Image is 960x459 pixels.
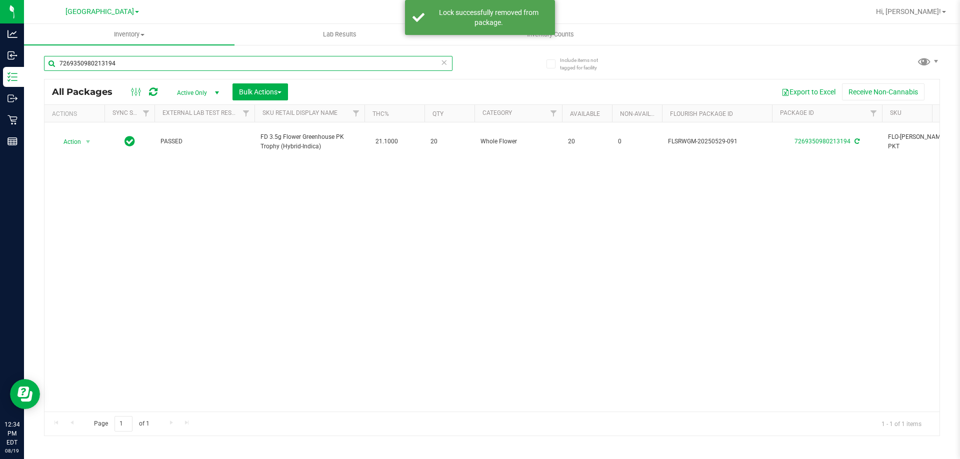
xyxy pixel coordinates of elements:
a: Filter [348,105,364,122]
span: 0 [618,137,656,146]
inline-svg: Outbound [7,93,17,103]
span: Clear [440,56,447,69]
span: Include items not tagged for facility [560,56,610,71]
div: Actions [52,110,100,117]
span: Page of 1 [85,416,157,432]
a: Inventory [24,24,234,45]
a: THC% [372,110,389,117]
button: Export to Excel [775,83,842,100]
a: Sync Status [112,109,151,116]
span: Whole Flower [480,137,556,146]
a: Filter [238,105,254,122]
span: FLSRWGM-20250529-091 [668,137,766,146]
a: 7269350980213194 [794,138,850,145]
a: Category [482,109,512,116]
inline-svg: Inbound [7,50,17,60]
a: Non-Available [620,110,664,117]
span: Sync from Compliance System [853,138,859,145]
span: select [82,135,94,149]
iframe: Resource center [10,379,40,409]
span: Lab Results [309,30,370,39]
inline-svg: Inventory [7,72,17,82]
a: Available [570,110,600,117]
span: All Packages [52,86,122,97]
a: Sku Retail Display Name [262,109,337,116]
span: Action [54,135,81,149]
span: Bulk Actions [239,88,281,96]
span: Inventory [24,30,234,39]
a: Qty [432,110,443,117]
inline-svg: Reports [7,136,17,146]
span: PASSED [160,137,248,146]
p: 08/19 [4,447,19,455]
span: [GEOGRAPHIC_DATA] [65,7,134,16]
inline-svg: Retail [7,115,17,125]
a: Filter [865,105,882,122]
a: Flourish Package ID [670,110,733,117]
button: Bulk Actions [232,83,288,100]
input: 1 [114,416,132,432]
a: Filter [138,105,154,122]
button: Receive Non-Cannabis [842,83,924,100]
a: Package ID [780,109,814,116]
span: In Sync [124,134,135,148]
span: 1 - 1 of 1 items [873,416,929,431]
a: SKU [890,109,901,116]
span: 20 [568,137,606,146]
inline-svg: Analytics [7,29,17,39]
span: 21.1000 [370,134,403,149]
span: Hi, [PERSON_NAME]! [876,7,941,15]
div: Lock successfully removed from package. [430,7,547,27]
a: Lab Results [234,24,445,45]
a: Filter [545,105,562,122]
input: Search Package ID, Item Name, SKU, Lot or Part Number... [44,56,452,71]
p: 12:34 PM EDT [4,420,19,447]
span: FD 3.5g Flower Greenhouse PK Trophy (Hybrid-Indica) [260,132,358,151]
span: 20 [430,137,468,146]
a: External Lab Test Result [162,109,241,116]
